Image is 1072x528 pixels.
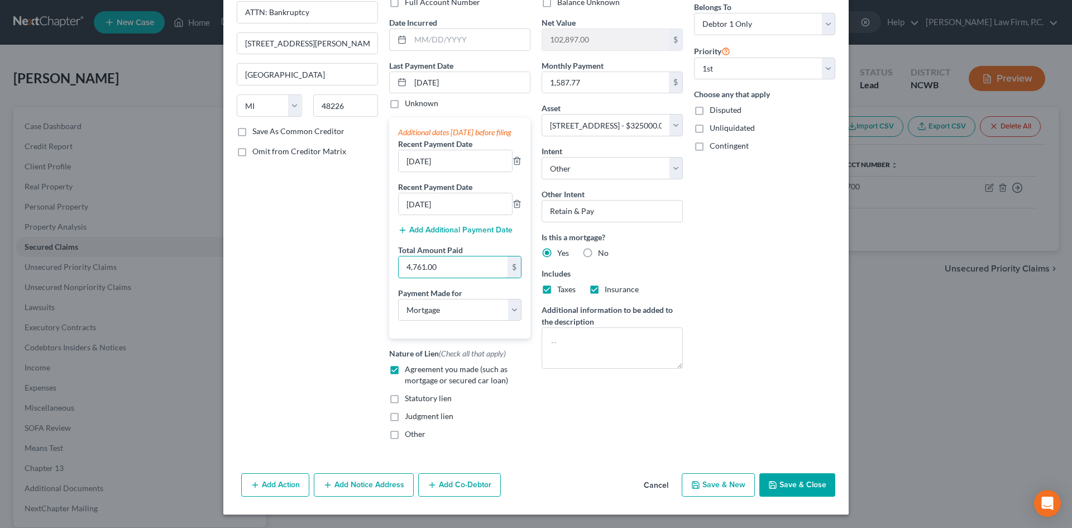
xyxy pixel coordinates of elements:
[759,473,835,497] button: Save & Close
[542,188,585,200] label: Other Intent
[710,141,749,150] span: Contingent
[605,284,639,294] span: Insurance
[710,123,755,132] span: Unliquidated
[439,349,506,358] span: (Check all that apply)
[399,256,508,278] input: 0.00
[542,72,669,93] input: 0.00
[542,200,683,222] input: Specify...
[598,248,609,258] span: No
[398,226,513,235] button: Add Additional Payment Date
[682,473,755,497] button: Save & New
[410,29,530,50] input: MM/DD/YYYY
[557,248,569,258] span: Yes
[542,60,604,72] label: Monthly Payment
[252,146,346,156] span: Omit from Creditor Matrix
[405,364,508,385] span: Agreement you made (such as mortgage or secured car loan)
[710,105,741,115] span: Disputed
[398,127,521,138] div: Additional dates [DATE] before filing
[398,181,472,193] label: Recent Payment Date
[410,72,530,93] input: MM/DD/YYYY
[635,474,677,497] button: Cancel
[405,98,438,109] label: Unknown
[542,268,683,279] label: Includes
[1034,490,1061,517] div: Open Intercom Messenger
[398,138,472,150] label: Recent Payment Date
[669,72,682,93] div: $
[389,17,437,28] label: Date Incurred
[405,411,453,421] span: Judgment lien
[669,29,682,50] div: $
[542,103,561,113] span: Asset
[405,429,425,439] span: Other
[542,17,576,28] label: Net Value
[557,284,576,294] span: Taxes
[398,287,462,299] label: Payment Made for
[694,2,731,12] span: Belongs To
[252,126,344,137] label: Save As Common Creditor
[694,88,835,100] label: Choose any that apply
[389,348,506,359] label: Nature of Lien
[241,473,309,497] button: Add Action
[694,44,730,58] label: Priority
[542,304,683,327] label: Additional information to be added to the description
[237,2,377,23] input: Enter address...
[542,29,669,50] input: 0.00
[237,33,377,54] input: Apt, Suite, etc...
[399,150,512,172] input: --
[237,64,377,85] input: Enter city...
[313,94,379,117] input: Enter zip...
[418,473,501,497] button: Add Co-Debtor
[508,256,521,278] div: $
[542,145,562,157] label: Intent
[405,393,452,403] span: Statutory lien
[542,231,683,243] label: Is this a mortgage?
[389,60,453,72] label: Last Payment Date
[399,193,512,215] input: --
[314,473,414,497] button: Add Notice Address
[398,244,463,256] label: Total Amount Paid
